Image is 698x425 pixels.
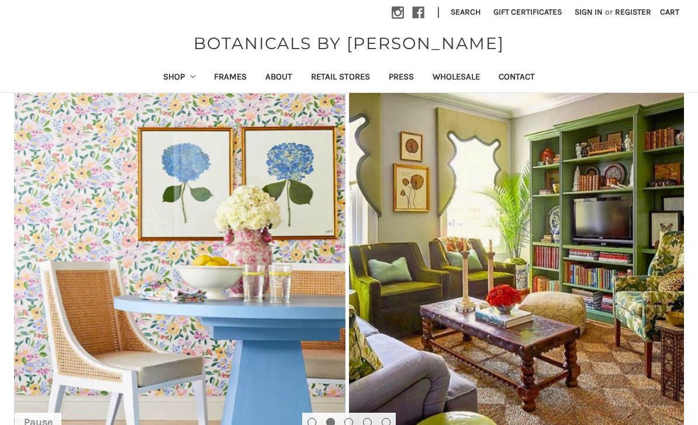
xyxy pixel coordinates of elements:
a: Retail Stores [302,64,379,92]
a: Press [379,64,423,92]
a: Contact [489,64,544,92]
a: BOTANICALS BY [PERSON_NAME] [188,31,510,56]
a: Frames [205,64,256,92]
span: Cart [660,7,679,17]
li: | [433,4,444,22]
a: Shop [154,64,205,92]
a: Wholesale [423,64,489,92]
span: or [604,6,614,18]
a: About [256,64,302,92]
